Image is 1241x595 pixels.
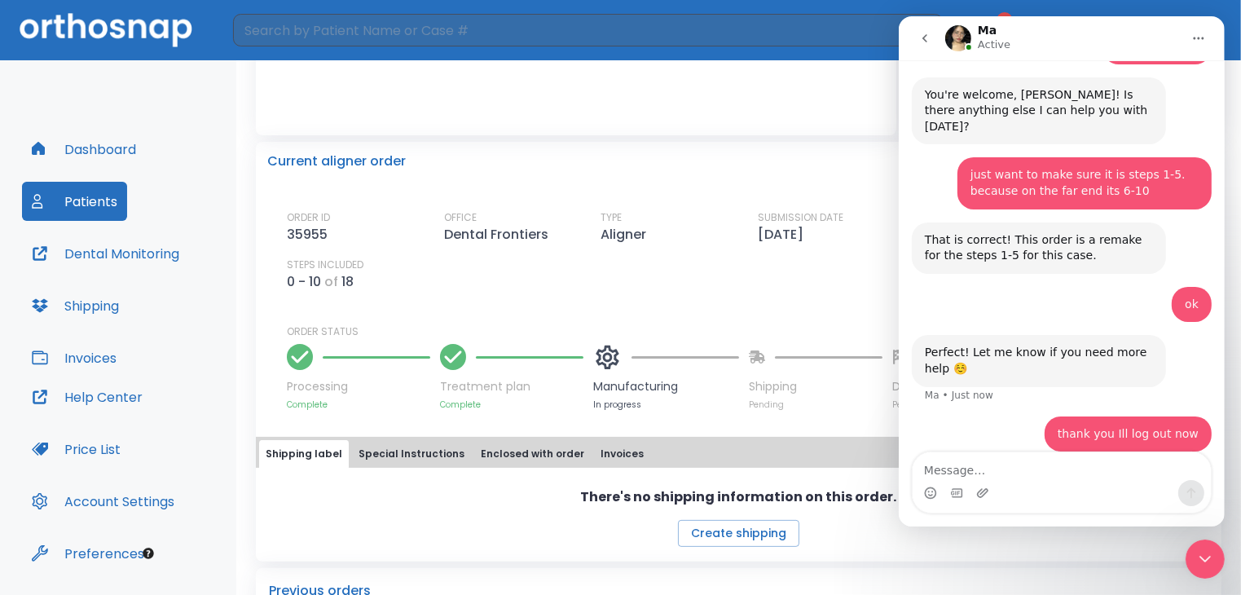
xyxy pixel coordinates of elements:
[440,378,583,395] p: Treatment plan
[287,324,1210,339] p: ORDER STATUS
[22,430,130,469] button: Price List
[749,378,882,395] p: Shipping
[474,440,591,468] button: Enclosed with order
[678,520,799,547] button: Create shipping
[22,377,152,416] button: Help Center
[22,338,126,377] button: Invoices
[233,14,915,46] input: Search by Patient Name or Case #
[444,225,555,245] p: Dental Frontiers
[22,234,189,273] button: Dental Monitoring
[341,272,354,292] p: 18
[20,13,192,46] img: Orthosnap
[22,182,127,221] button: Patients
[287,210,330,225] p: ORDER ID
[601,210,622,225] p: TYPE
[324,272,338,292] p: of
[259,440,349,468] button: Shipping label
[593,399,739,411] p: In progress
[899,16,1225,527] iframe: Intercom live chat
[601,225,653,245] p: Aligner
[287,378,430,395] p: Processing
[287,272,321,292] p: 0 - 10
[287,258,363,272] p: STEPS INCLUDED
[581,487,897,507] p: There's no shipping information on this order.
[749,399,882,411] p: Pending
[444,210,477,225] p: OFFICE
[892,399,945,411] p: Pending
[593,378,739,395] p: Manufacturing
[287,225,334,245] p: 35955
[892,378,945,395] p: Delivered
[259,440,1218,468] div: tabs
[267,152,406,171] p: Current aligner order
[22,482,184,521] button: Account Settings
[997,12,1013,29] span: 1
[758,210,843,225] p: SUBMISSION DATE
[1186,540,1225,579] iframe: Intercom live chat
[22,286,129,325] button: Shipping
[1045,15,1221,45] button: [PERSON_NAME]
[141,546,156,561] div: Tooltip anchor
[22,130,146,169] button: Dashboard
[22,534,154,573] button: Preferences
[352,440,471,468] button: Special Instructions
[440,399,583,411] p: Complete
[758,225,810,245] p: [DATE]
[594,440,650,468] button: Invoices
[287,399,430,411] p: Complete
